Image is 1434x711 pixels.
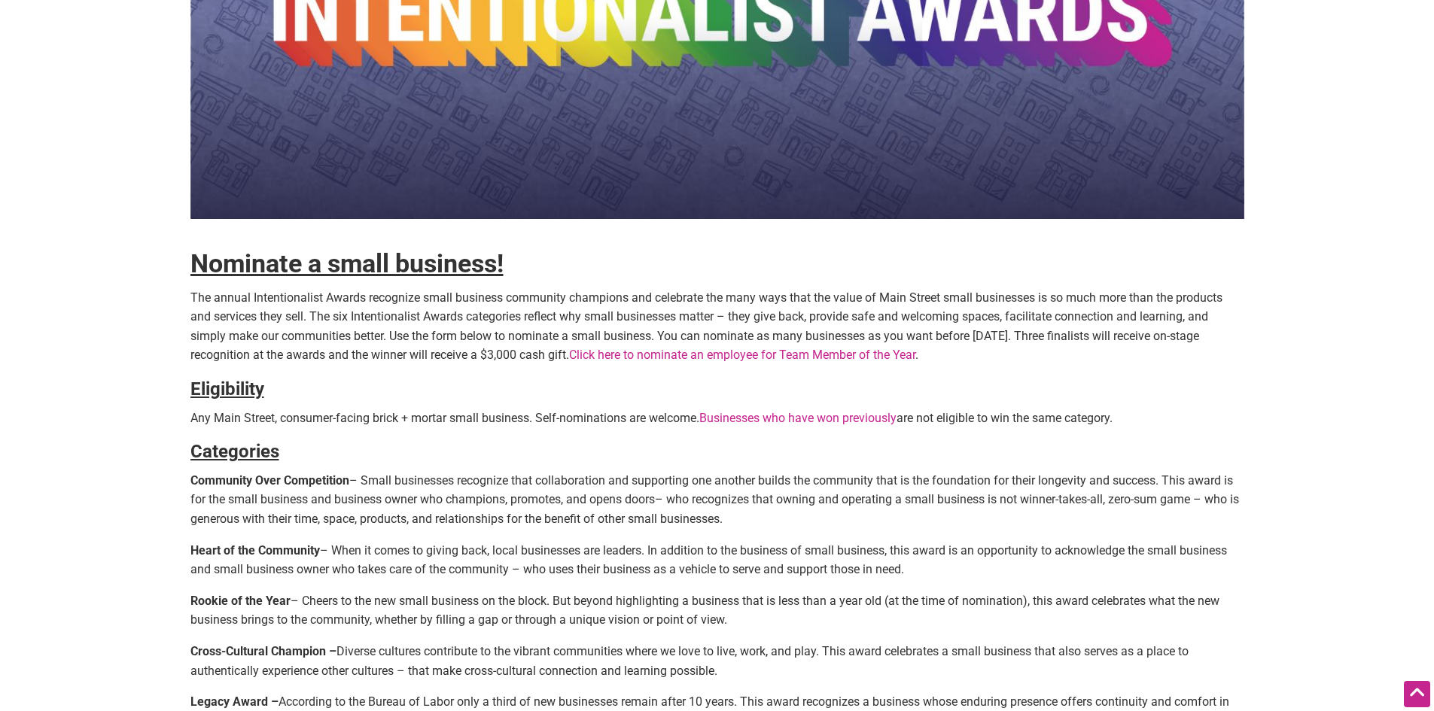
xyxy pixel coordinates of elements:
div: Scroll Back to Top [1404,681,1430,707]
p: Any Main Street, consumer-facing brick + mortar small business. Self-nominations are welcome. are... [190,409,1244,428]
strong: Heart of the Community [190,543,320,558]
strong: Legacy Award – [190,694,279,709]
strong: Categories [190,441,279,462]
p: – When it comes to giving back, local businesses are leaders. In addition to the business of smal... [190,541,1244,579]
p: – Small businesses recognize that collaboration and supporting one another builds the community t... [190,471,1244,529]
strong: Eligibility [190,378,264,400]
strong: Nominate a small business! [190,248,504,278]
strong: Cross-Cultural Champion – [190,644,336,658]
p: The annual Intentionalist Awards recognize small business community champions and celebrate the m... [190,288,1244,365]
p: Diverse cultures contribute to the vibrant communities where we love to live, work, and play. Thi... [190,642,1244,680]
strong: Community Over Competition [190,473,349,488]
a: Businesses who have won previously [699,411,897,425]
p: – Cheers to the new small business on the block. But beyond highlighting a business that is less ... [190,591,1244,630]
a: Click here to nominate an employee for Team Member of the Year [569,348,915,362]
strong: Rookie of the Year [190,594,291,608]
